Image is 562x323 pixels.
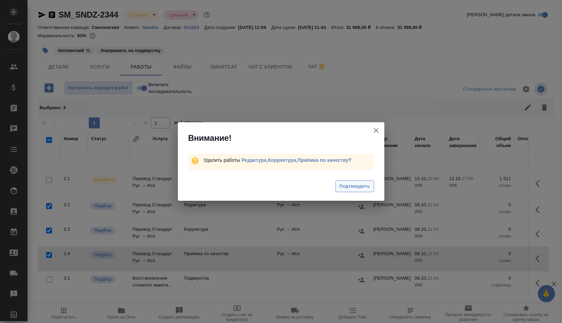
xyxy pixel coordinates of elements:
button: Подтвердить [336,180,374,192]
span: Внимание! [188,133,232,144]
span: , [242,157,268,163]
span: , [268,157,297,163]
span: Подтвердить [339,183,370,190]
a: Приёмка по качеству [298,157,349,163]
a: Редактура [242,157,267,163]
a: Корректура [268,157,296,163]
span: ? [298,157,351,163]
div: Удалить работы [203,157,374,164]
